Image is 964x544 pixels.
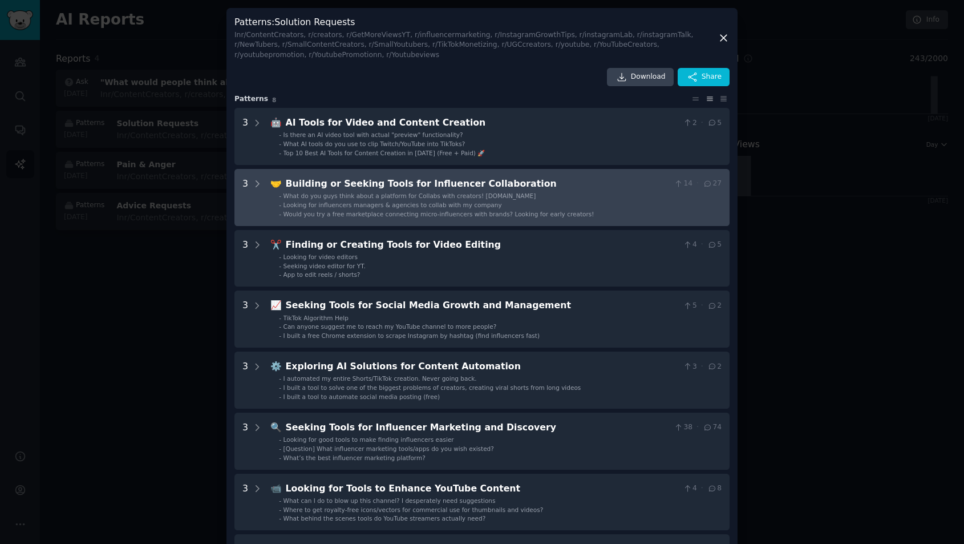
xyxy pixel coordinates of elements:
span: ⚙️ [270,361,282,372]
div: - [279,210,281,218]
span: I built a free Chrome extension to scrape Instagram by hashtag (find influencers fast) [283,332,540,339]
div: AI Tools for Video and Content Creation [286,116,679,130]
span: 38 [674,422,692,433]
span: 🔍 [270,422,282,433]
span: Can anyone suggest me to reach my YouTube channel to more people? [283,323,497,330]
div: In r/ContentCreators, r/creators, r/GetMoreViewsYT, r/influencermarketing, r/InstagramGrowthTips,... [234,30,718,61]
span: Share [702,72,722,82]
span: 2 [707,362,722,372]
span: What do you guys think about a platform for Collabs with creators! [DOMAIN_NAME] [283,192,536,199]
div: Looking for Tools to Enhance YouTube Content [286,482,679,496]
span: 🤖 [270,117,282,128]
span: 5 [707,118,722,128]
span: Looking for good tools to make finding influencers easier [283,436,454,443]
div: - [279,131,281,139]
div: - [279,374,281,382]
span: App to edit reels / shorts? [283,271,361,278]
span: · [701,240,703,250]
div: Exploring AI Solutions for Content Automation [286,360,679,374]
div: - [279,384,281,392]
div: 3 [242,177,248,218]
span: 8 [272,96,276,103]
span: TikTok Algorithm Help [283,315,349,321]
div: - [279,140,281,148]
span: 🤝 [270,178,282,189]
button: Share [678,68,730,86]
span: 5 [707,240,722,250]
span: What can I do to blow up this channel? I desperately need suggestions [283,497,496,504]
div: - [279,149,281,157]
div: 3 [242,421,248,462]
div: - [279,454,281,462]
span: Download [631,72,666,82]
span: · [701,362,703,372]
span: 📈 [270,300,282,311]
span: Where to get royalty-free icons/vectors for commercial use for thumbnails and videos? [283,506,544,513]
span: [Question] What influencer marketing tools/apps do you wish existed? [283,445,494,452]
span: Would you try a free marketplace connecting micro-influencers with brands? Looking for early crea... [283,211,594,217]
div: - [279,201,281,209]
div: - [279,192,281,200]
div: - [279,497,281,505]
span: ✂️ [270,239,282,250]
span: Seeking video editor for YT. [283,263,366,269]
span: I built a tool to automate social media posting (free) [283,393,440,400]
span: 4 [683,240,697,250]
span: 14 [674,179,692,189]
span: 27 [703,179,722,189]
span: · [701,301,703,311]
div: 3 [242,299,248,340]
span: 4 [683,483,697,494]
span: Looking for video editors [283,253,358,260]
span: · [701,118,703,128]
a: Download [607,68,674,86]
span: 74 [703,422,722,433]
div: - [279,262,281,270]
span: What behind the scenes tools do YouTube streamers actually need? [283,515,486,522]
span: What AI tools do you use to clip Twitch/YouTube into TikToks? [283,140,465,147]
div: - [279,506,281,514]
span: What’s the best influencer marketing platform? [283,454,426,461]
div: 3 [242,360,248,401]
div: - [279,314,281,322]
div: - [279,514,281,522]
span: 3 [683,362,697,372]
div: - [279,393,281,401]
span: Is there an AI video tool with actual "preview" functionality? [283,131,463,138]
div: 3 [242,238,248,279]
span: Top 10 Best AI Tools for Content Creation in [DATE] (Free + Paid) 🚀 [283,150,485,156]
span: 2 [683,118,697,128]
div: - [279,323,281,331]
span: I automated my entire Shorts/TikTok creation. Never going back. [283,375,477,382]
span: 8 [707,483,722,494]
span: Pattern s [234,94,268,104]
div: Seeking Tools for Social Media Growth and Management [286,299,679,313]
span: Looking for influencers managers & agencies to collab with my company [283,202,502,208]
div: - [279,436,281,444]
div: - [279,332,281,340]
span: 5 [683,301,697,311]
div: - [279,253,281,261]
div: Seeking Tools for Influencer Marketing and Discovery [286,421,670,435]
span: · [696,179,699,189]
div: Building or Seeking Tools for Influencer Collaboration [286,177,670,191]
span: 2 [707,301,722,311]
span: 📹 [270,483,282,494]
h3: Patterns : Solution Requests [234,16,718,60]
span: · [701,483,703,494]
div: - [279,445,281,453]
div: Finding or Creating Tools for Video Editing [286,238,679,252]
div: 3 [242,482,248,523]
div: - [279,271,281,279]
div: 3 [242,116,248,157]
span: I built a tool to solve one of the biggest problems of creators, creating viral shorts from long ... [283,384,581,391]
span: · [696,422,699,433]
